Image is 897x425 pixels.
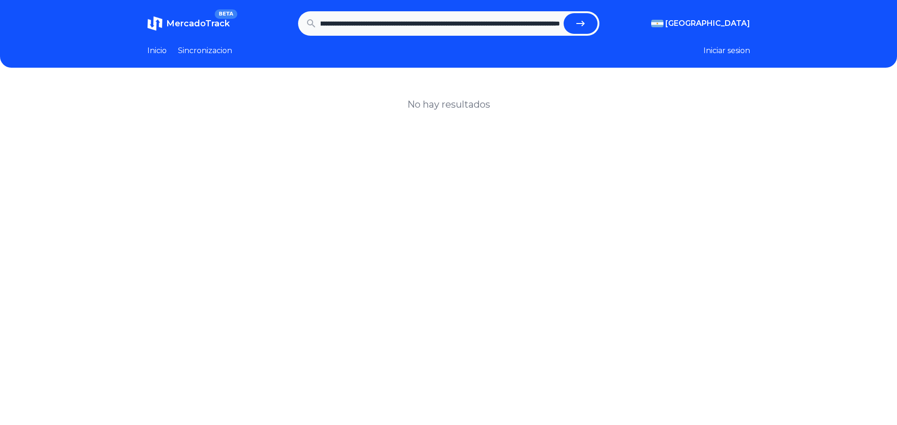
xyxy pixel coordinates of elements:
button: Iniciar sesion [703,45,750,56]
button: [GEOGRAPHIC_DATA] [651,18,750,29]
img: MercadoTrack [147,16,162,31]
span: [GEOGRAPHIC_DATA] [665,18,750,29]
h1: No hay resultados [407,98,490,111]
a: Sincronizacion [178,45,232,56]
span: BETA [215,9,237,19]
span: MercadoTrack [166,18,230,29]
a: Inicio [147,45,167,56]
img: Argentina [651,20,663,27]
a: MercadoTrackBETA [147,16,230,31]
